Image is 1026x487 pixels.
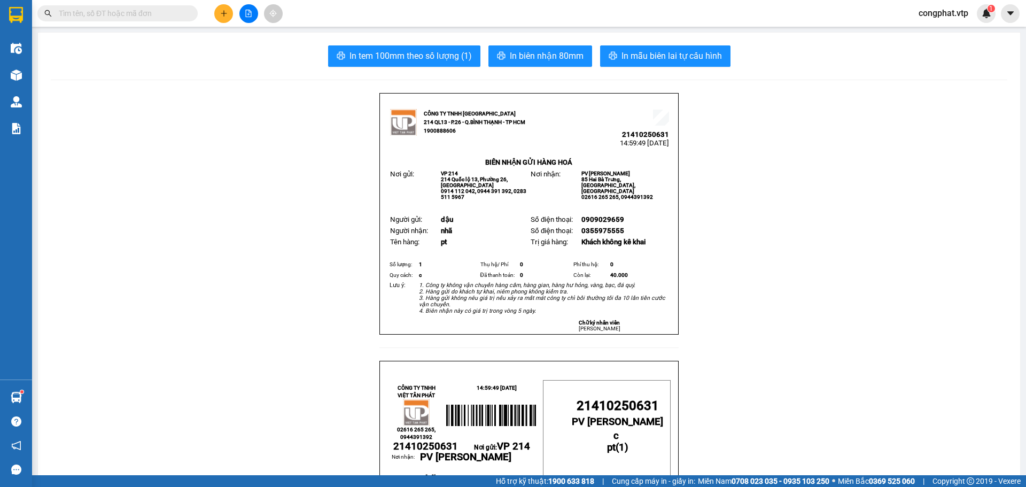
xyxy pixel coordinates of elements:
span: Cung cấp máy in - giấy in: [612,475,695,487]
strong: BIÊN NHẬN GỬI HÀNG HOÁ [485,158,572,166]
span: 21410250631 [622,130,669,138]
span: ⚪️ [832,479,835,483]
span: file-add [245,10,252,17]
span: c [419,272,422,278]
span: 21410250631 [393,440,458,452]
span: Nơi gửi: [390,170,414,178]
span: 214 Quốc lộ 13, Phường 26, [GEOGRAPHIC_DATA] [441,176,508,188]
span: 0355975555 [581,227,624,235]
em: 1. Công ty không vận chuyển hàng cấm, hàng gian, hàng hư hỏng, vàng, bạc, đá quý. 2. Hàng gửi do ... [419,282,665,314]
span: nhã [441,227,452,235]
img: warehouse-icon [11,43,22,54]
span: Hỗ trợ kỹ thuật: [496,475,594,487]
td: Quy cách: [388,270,417,281]
span: caret-down [1006,9,1015,18]
span: nhã [420,473,436,485]
span: Miền Nam [698,475,829,487]
span: PV [PERSON_NAME] [572,416,663,428]
img: logo [403,399,430,426]
span: 14:59:49 [DATE] [477,385,517,391]
span: search [44,10,52,17]
span: Khách không kê khai [581,238,646,246]
img: logo-vxr [9,7,23,23]
span: : [392,474,418,484]
span: Người gửi: [390,215,422,223]
span: copyright [967,477,974,485]
button: printerIn tem 100mm theo số lượng (1) [328,45,480,67]
span: 14:59:49 [DATE] [620,139,669,147]
span: | [923,475,924,487]
button: printerIn biên nhận 80mm [488,45,592,67]
sup: 1 [988,5,995,12]
span: 0914 112 042, 0944 391 392, 0283 511 5967 [441,188,526,200]
span: message [11,465,21,475]
sup: 1 [20,390,24,393]
img: warehouse-icon [11,69,22,81]
td: Đã thanh toán: [479,270,519,281]
span: notification [11,440,21,451]
span: 0909029659 [581,215,624,223]
span: dậu [441,215,453,223]
span: pt [607,442,616,453]
td: Số lượng: [388,259,417,270]
span: Người nhận: [390,227,428,235]
strong: 1900 633 818 [548,477,594,485]
strong: 0708 023 035 - 0935 103 250 [732,477,829,485]
button: printerIn mẫu biên lai tự cấu hình [600,45,730,67]
span: 0 [520,272,523,278]
span: Nơi nhận: [531,170,561,178]
span: 21410250631 [577,398,659,413]
span: Trị giá hàng: [531,238,568,246]
input: Tìm tên, số ĐT hoặc mã đơn [59,7,185,19]
span: printer [609,51,617,61]
span: 02616 265 265, 0944391392 [397,427,436,440]
span: [PERSON_NAME] [579,326,620,331]
span: 40.000 [610,272,628,278]
span: aim [269,10,277,17]
span: 85 Hai Bà Trưng, [GEOGRAPHIC_DATA], [GEOGRAPHIC_DATA] [581,176,635,194]
span: printer [497,51,506,61]
span: In tem 100mm theo số lượng (1) [349,49,472,63]
td: Còn lại: [572,270,609,281]
td: Thụ hộ/ Phí [479,259,519,270]
img: solution-icon [11,123,22,134]
span: VP 214 [497,440,530,452]
span: congphat.vtp [910,6,977,20]
span: In biên nhận 80mm [510,49,584,63]
strong: CÔNG TY TNHH VIỆT TÂN PHÁT [398,385,436,398]
button: aim [264,4,283,23]
td: Phí thu hộ: [572,259,609,270]
strong: CÔNG TY TNHH [GEOGRAPHIC_DATA] 214 QL13 - P.26 - Q.BÌNH THẠNH - TP HCM 1900888606 [424,111,525,134]
span: Miền Bắc [838,475,915,487]
span: pt [441,238,447,246]
td: Nơi nhận: [392,453,419,473]
span: c [613,430,619,442]
img: icon-new-feature [982,9,991,18]
img: warehouse-icon [11,392,22,403]
span: 1 [989,5,993,12]
img: warehouse-icon [11,96,22,107]
span: question-circle [11,416,21,427]
span: PV [PERSON_NAME] [420,451,511,463]
span: | [602,475,604,487]
span: PV [PERSON_NAME] [581,171,630,176]
strong: Chữ ký nhân viên [579,320,620,326]
strong: 0369 525 060 [869,477,915,485]
strong: ( ) [607,430,628,453]
span: Nơi gửi: [474,444,530,451]
span: Số điện thoại: [531,227,573,235]
span: plus [220,10,228,17]
span: VP 214 [441,171,458,176]
button: plus [214,4,233,23]
button: file-add [239,4,258,23]
span: printer [337,51,345,61]
span: 1 [619,442,625,453]
img: logo [390,109,417,136]
span: 1 [419,261,422,267]
span: 0 [520,261,523,267]
span: Tên hàng: [390,238,419,246]
span: Lưu ý: [390,282,406,289]
span: In mẫu biên lai tự cấu hình [621,49,722,63]
span: Số điện thoại: [531,215,573,223]
span: 02616 265 265, 0944391392 [581,194,653,200]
